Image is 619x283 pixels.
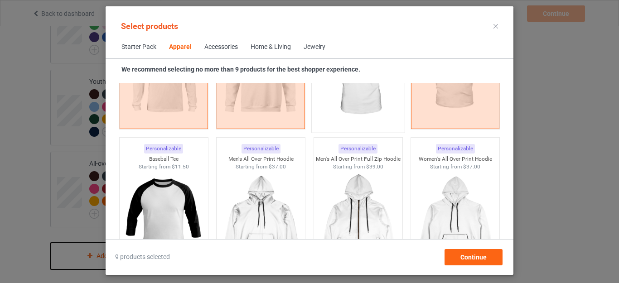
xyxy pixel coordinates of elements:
[172,163,189,170] span: $11.50
[115,36,163,58] span: Starter Pack
[318,170,399,272] img: regular.jpg
[269,163,286,170] span: $37.00
[120,163,208,171] div: Starting from
[304,43,325,52] div: Jewelry
[314,155,402,163] div: Men's All Over Print Full Zip Hoodie
[366,163,383,170] span: $39.00
[314,163,402,171] div: Starting from
[251,43,291,52] div: Home & Living
[445,249,503,265] div: Continue
[411,155,499,163] div: Women's All Over Print Hoodie
[121,21,178,31] span: Select products
[123,170,204,272] img: regular.jpg
[121,66,360,73] strong: We recommend selecting no more than 9 products for the best shopper experience.
[436,144,475,153] div: Personalizable
[204,43,238,52] div: Accessories
[220,170,301,272] img: regular.jpg
[217,155,305,163] div: Men's All Over Print Hoodie
[460,254,487,261] span: Continue
[115,253,170,262] span: 9 products selected
[411,163,499,171] div: Starting from
[242,144,280,153] div: Personalizable
[217,163,305,171] div: Starting from
[315,21,401,128] img: regular.jpg
[463,163,480,170] span: $37.00
[144,144,183,153] div: Personalizable
[120,155,208,163] div: Baseball Tee
[415,170,496,272] img: regular.jpg
[169,43,192,52] div: Apparel
[339,144,377,153] div: Personalizable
